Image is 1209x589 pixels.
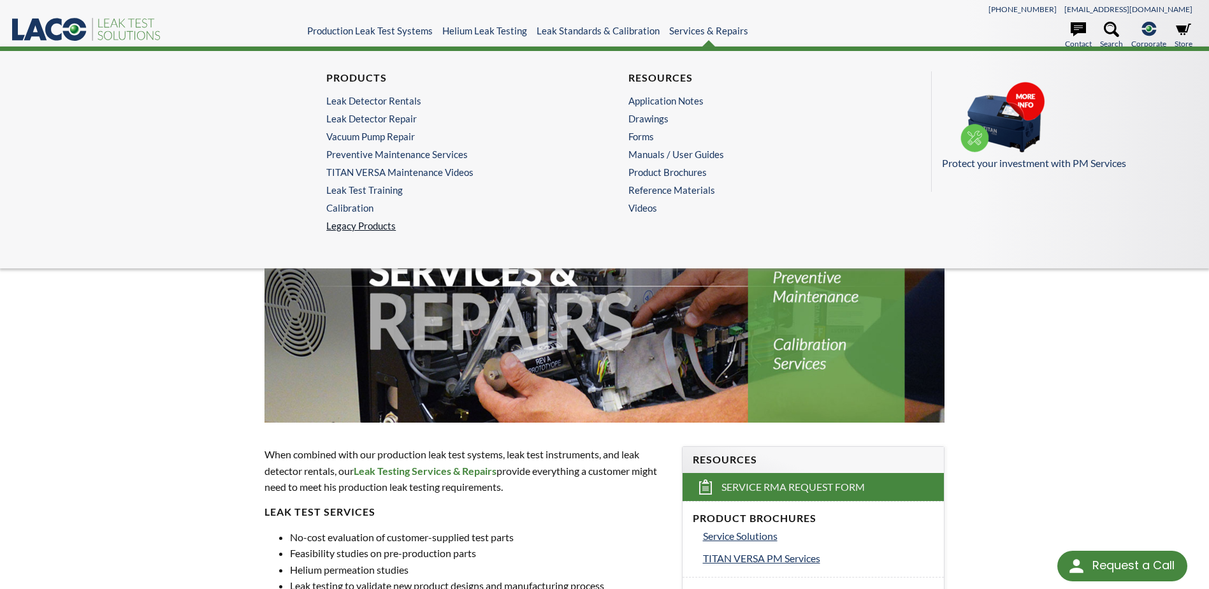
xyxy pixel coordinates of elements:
[1131,38,1166,50] span: Corporate
[264,150,944,423] img: Service & Repairs header
[537,25,660,36] a: Leak Standards & Calibration
[1100,22,1123,50] a: Search
[988,4,1057,14] a: [PHONE_NUMBER]
[326,131,574,142] a: Vacuum Pump Repair
[326,149,574,160] a: Preventive Maintenance Services
[326,202,574,214] a: Calibration
[1057,551,1187,581] div: Request a Call
[290,562,666,578] li: Helium permeation studies
[1066,556,1087,576] img: round button
[1064,4,1192,14] a: [EMAIL_ADDRESS][DOMAIN_NAME]
[326,95,574,106] a: Leak Detector Rentals
[264,505,666,519] h4: Leak Test Services
[721,481,865,494] span: Service RMA Request Form
[326,71,574,85] h4: Products
[628,113,876,124] a: Drawings
[290,545,666,562] li: Feasibility studies on pre-production parts
[1175,22,1192,50] a: Store
[628,95,876,106] a: Application Notes
[326,220,580,231] a: Legacy Products
[693,512,934,525] h4: Product Brochures
[669,25,748,36] a: Services & Repairs
[628,202,882,214] a: Videos
[703,530,778,542] span: Service Solutions
[326,113,574,124] a: Leak Detector Repair
[693,453,934,467] h4: Resources
[942,155,1185,171] p: Protect your investment with PM Services
[628,131,876,142] a: Forms
[942,82,1185,171] a: Protect your investment with PM Services
[264,446,666,495] p: When combined with our production leak test systems, leak test instruments, and leak detector ren...
[942,82,1069,153] img: Menu_Pod_Service.png
[307,25,433,36] a: Production Leak Test Systems
[703,550,934,567] a: TITAN VERSA PM Services
[628,149,876,160] a: Manuals / User Guides
[354,465,496,477] strong: Leak Testing Services & Repairs
[628,184,876,196] a: Reference Materials
[628,71,876,85] h4: Resources
[703,528,934,544] a: Service Solutions
[290,529,666,546] li: No-cost evaluation of customer-supplied test parts
[326,166,574,178] a: TITAN VERSA Maintenance Videos
[1065,22,1092,50] a: Contact
[683,473,944,501] a: Service RMA Request Form
[326,184,574,196] a: Leak Test Training
[628,166,876,178] a: Product Brochures
[1092,551,1175,580] div: Request a Call
[703,552,820,564] span: TITAN VERSA PM Services
[442,25,527,36] a: Helium Leak Testing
